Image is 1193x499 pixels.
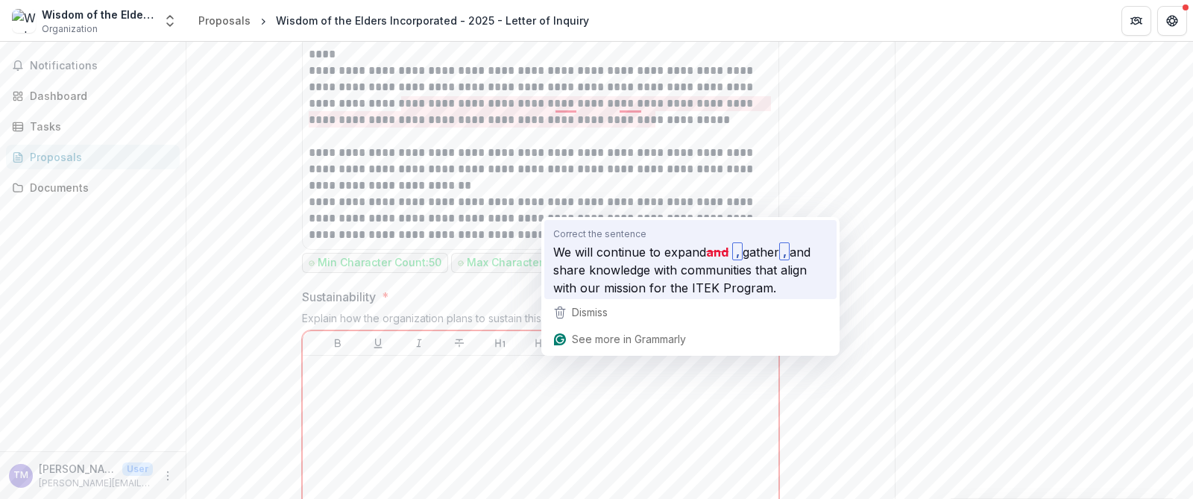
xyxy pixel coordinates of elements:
[329,334,347,352] button: Bold
[159,467,177,485] button: More
[30,60,174,72] span: Notifications
[192,10,256,31] a: Proposals
[318,257,441,269] p: Min Character Count: 50
[6,84,180,108] a: Dashboard
[276,13,589,28] div: Wisdom of the Elders Incorporated - 2025 - Letter of Inquiry
[1121,6,1151,36] button: Partners
[30,119,168,134] div: Tasks
[6,114,180,139] a: Tasks
[39,461,116,477] p: [PERSON_NAME][US_STATE]
[30,149,168,165] div: Proposals
[13,471,28,480] div: Teresa Montana
[160,6,180,36] button: Open entity switcher
[12,9,36,33] img: Wisdom of the Elders Incorporated
[192,10,595,31] nav: breadcrumb
[410,334,428,352] button: Italicize
[302,288,376,306] p: Sustainability
[42,22,98,36] span: Organization
[467,257,604,269] p: Max Character Count: 1250
[42,7,154,22] div: Wisdom of the Elders Incorporated
[39,477,153,490] p: [PERSON_NAME][EMAIL_ADDRESS][DOMAIN_NAME]
[1157,6,1187,36] button: Get Help
[30,88,168,104] div: Dashboard
[30,180,168,195] div: Documents
[6,54,180,78] button: Notifications
[450,334,468,352] button: Strike
[122,462,153,476] p: User
[6,145,180,169] a: Proposals
[198,13,251,28] div: Proposals
[491,334,509,352] button: Heading 1
[302,312,779,330] div: Explain how the organization plans to sustain this project.
[369,334,387,352] button: Underline
[532,334,550,352] button: Heading 2
[6,175,180,200] a: Documents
